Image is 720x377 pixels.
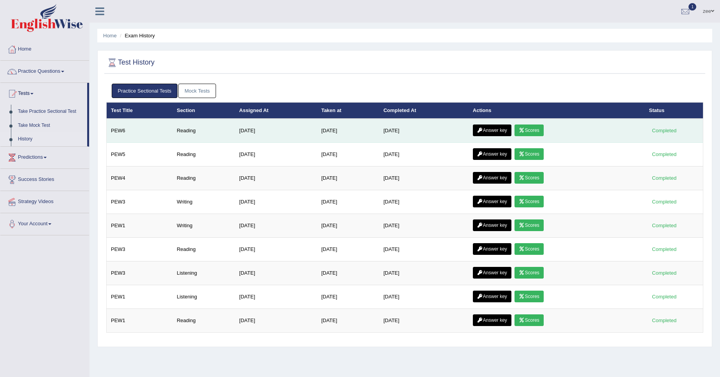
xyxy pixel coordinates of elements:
[473,267,511,279] a: Answer key
[14,119,87,133] a: Take Mock Test
[317,238,379,261] td: [DATE]
[515,219,543,231] a: Scores
[317,285,379,309] td: [DATE]
[235,214,317,238] td: [DATE]
[107,167,173,190] td: PEW4
[469,102,645,119] th: Actions
[379,285,469,309] td: [DATE]
[107,190,173,214] td: PEW3
[317,309,379,333] td: [DATE]
[0,83,87,102] a: Tests
[172,167,235,190] td: Reading
[103,33,117,39] a: Home
[379,119,469,143] td: [DATE]
[649,150,680,158] div: Completed
[317,119,379,143] td: [DATE]
[118,32,155,39] li: Exam History
[107,285,173,309] td: PEW1
[379,214,469,238] td: [DATE]
[172,143,235,167] td: Reading
[515,148,543,160] a: Scores
[379,167,469,190] td: [DATE]
[649,198,680,206] div: Completed
[14,132,87,146] a: History
[473,124,511,136] a: Answer key
[235,167,317,190] td: [DATE]
[14,105,87,119] a: Take Practice Sectional Test
[649,293,680,301] div: Completed
[172,261,235,285] td: Listening
[107,143,173,167] td: PEW5
[106,57,155,68] h2: Test History
[379,309,469,333] td: [DATE]
[112,84,178,98] a: Practice Sectional Tests
[172,190,235,214] td: Writing
[649,126,680,135] div: Completed
[317,261,379,285] td: [DATE]
[172,309,235,333] td: Reading
[379,261,469,285] td: [DATE]
[172,285,235,309] td: Listening
[649,269,680,277] div: Completed
[0,191,89,210] a: Strategy Videos
[172,119,235,143] td: Reading
[107,238,173,261] td: PEW3
[317,214,379,238] td: [DATE]
[379,238,469,261] td: [DATE]
[645,102,703,119] th: Status
[317,102,379,119] th: Taken at
[515,172,543,184] a: Scores
[0,213,89,233] a: Your Account
[649,316,680,324] div: Completed
[473,219,511,231] a: Answer key
[688,3,696,11] span: 1
[515,243,543,255] a: Scores
[235,190,317,214] td: [DATE]
[473,148,511,160] a: Answer key
[317,167,379,190] td: [DATE]
[0,61,89,80] a: Practice Questions
[317,190,379,214] td: [DATE]
[515,124,543,136] a: Scores
[515,267,543,279] a: Scores
[379,143,469,167] td: [DATE]
[515,196,543,207] a: Scores
[235,285,317,309] td: [DATE]
[172,238,235,261] td: Reading
[0,39,89,58] a: Home
[0,147,89,166] a: Predictions
[235,238,317,261] td: [DATE]
[107,102,173,119] th: Test Title
[515,291,543,302] a: Scores
[473,172,511,184] a: Answer key
[649,221,680,230] div: Completed
[235,309,317,333] td: [DATE]
[235,143,317,167] td: [DATE]
[473,243,511,255] a: Answer key
[473,196,511,207] a: Answer key
[172,102,235,119] th: Section
[235,261,317,285] td: [DATE]
[107,309,173,333] td: PEW1
[473,314,511,326] a: Answer key
[107,214,173,238] td: PEW1
[172,214,235,238] td: Writing
[379,102,469,119] th: Completed At
[107,261,173,285] td: PEW3
[515,314,543,326] a: Scores
[0,169,89,188] a: Success Stories
[107,119,173,143] td: PEW6
[235,102,317,119] th: Assigned At
[178,84,216,98] a: Mock Tests
[649,174,680,182] div: Completed
[379,190,469,214] td: [DATE]
[649,245,680,253] div: Completed
[235,119,317,143] td: [DATE]
[473,291,511,302] a: Answer key
[317,143,379,167] td: [DATE]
